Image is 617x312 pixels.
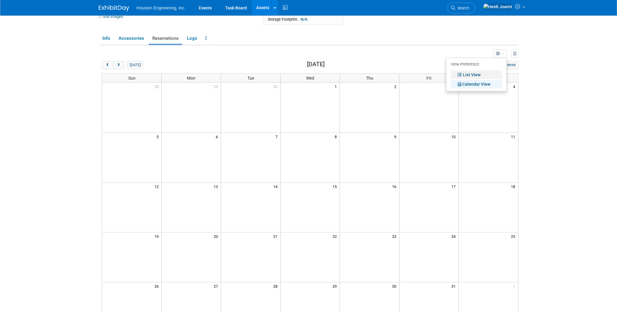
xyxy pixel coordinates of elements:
a: Edit Images [99,13,126,20]
a: Logs [183,33,201,44]
span: 1 [512,282,518,290]
a: Search [447,3,475,13]
span: N/A [299,17,309,22]
span: 14 [273,183,280,190]
span: 7 [275,133,280,140]
span: 28 [273,282,280,290]
span: 6 [215,133,221,140]
span: 18 [510,183,518,190]
span: Sun [128,76,135,81]
span: 30 [391,282,399,290]
a: Info [99,33,114,44]
span: Fri [426,76,431,81]
span: 1 [334,83,340,90]
span: 15 [332,183,340,190]
span: 26 [154,282,161,290]
button: prev [102,61,113,69]
span: Wed [306,76,314,81]
div: View Preference: [451,60,502,70]
span: 31 [451,282,458,290]
span: 22 [332,232,340,240]
a: Calendar View [451,80,502,88]
span: 10 [451,133,458,140]
span: Search [455,6,469,10]
div: Storage Footprint: [268,17,338,22]
span: 12 [154,183,161,190]
span: Mon [187,76,195,81]
span: 17 [451,183,458,190]
span: 30 [273,83,280,90]
span: 5 [156,133,161,140]
img: ExhibitDay [99,5,129,11]
span: 11 [510,133,518,140]
a: Accessories [115,33,147,44]
span: 13 [213,183,221,190]
span: 27 [213,282,221,290]
button: week [504,61,518,69]
span: Tue [247,76,254,81]
span: Thu [366,76,373,81]
button: [DATE] [127,61,143,69]
span: 2 [394,83,399,90]
span: 9 [394,133,399,140]
span: 4 [512,83,518,90]
span: 29 [213,83,221,90]
span: 29 [332,282,340,290]
a: List View [451,70,502,79]
span: 23 [391,232,399,240]
button: next [113,61,124,69]
span: 20 [213,232,221,240]
img: Heidi Joarnt [483,3,512,10]
span: 24 [451,232,458,240]
span: 8 [334,133,340,140]
span: Houston Engineering, Inc. [136,5,185,10]
span: 21 [273,232,280,240]
span: 19 [154,232,161,240]
span: 25 [510,232,518,240]
a: Reservations [149,33,182,44]
span: 16 [391,183,399,190]
h2: [DATE] [307,61,325,68]
span: 28 [154,83,161,90]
